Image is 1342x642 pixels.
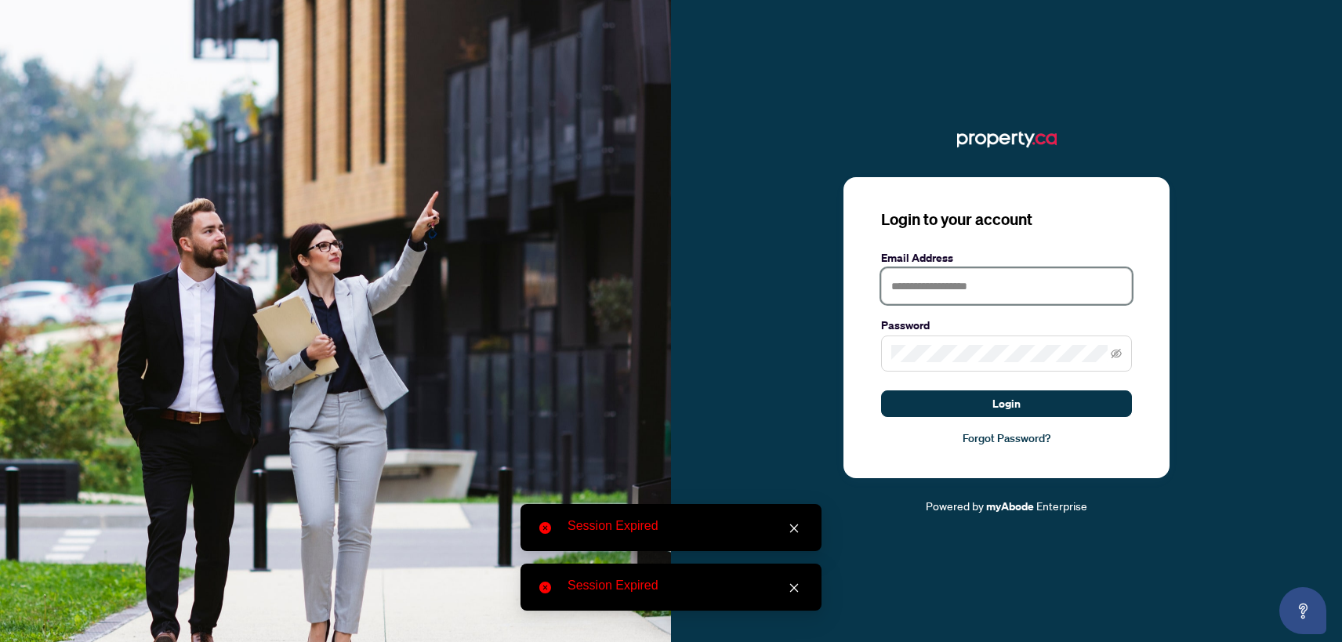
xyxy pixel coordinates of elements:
label: Password [881,317,1132,334]
div: Session Expired [568,576,803,595]
span: close [789,523,800,534]
span: Powered by [926,499,984,513]
span: close-circle [539,582,551,593]
a: Forgot Password? [881,430,1132,447]
span: close-circle [539,522,551,534]
img: ma-logo [957,127,1057,152]
a: myAbode [986,498,1034,515]
a: Close [785,579,803,597]
span: Enterprise [1036,499,1087,513]
h3: Login to your account [881,209,1132,230]
label: Email Address [881,249,1132,267]
span: Login [992,391,1021,416]
button: Login [881,390,1132,417]
button: Open asap [1279,587,1326,634]
div: Session Expired [568,517,803,535]
a: Close [785,520,803,537]
span: eye-invisible [1111,348,1122,359]
span: close [789,582,800,593]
